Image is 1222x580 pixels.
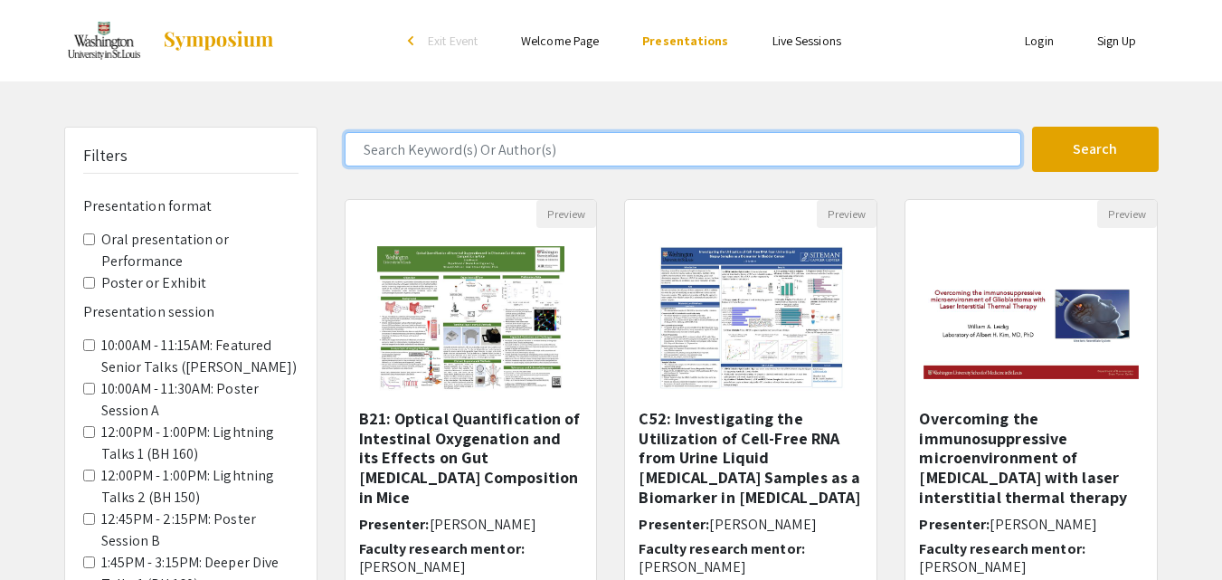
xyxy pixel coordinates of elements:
[83,197,298,214] h6: Presentation format
[905,240,1157,397] img: <p>Overcoming the immunosuppressive microenvironment of glioblastoma with laser interstitial ther...
[101,422,298,465] label: 12:00PM - 1:00PM: Lightning Talks 1 (BH 160)
[1097,33,1137,49] a: Sign Up
[101,335,298,378] label: 10:00AM - 11:15AM: Featured Senior Talks ([PERSON_NAME])
[639,516,863,533] h6: Presenter:
[642,33,728,49] a: Presentations
[639,558,863,575] p: [PERSON_NAME]
[990,515,1096,534] span: [PERSON_NAME]
[83,146,128,166] h5: Filters
[359,409,583,507] h5: B21: Optical Quantification of Intestinal Oxygenation and its Effects on Gut [MEDICAL_DATA] Compo...
[162,30,275,52] img: Symposium by ForagerOne
[14,499,77,566] iframe: Chat
[359,539,525,558] span: Faculty research mentor:
[521,33,599,49] a: Welcome Page
[428,33,478,49] span: Exit Event
[359,558,583,575] p: [PERSON_NAME]
[772,33,841,49] a: Live Sessions
[101,272,207,294] label: Poster or Exhibit
[536,200,596,228] button: Preview
[101,509,298,552] label: 12:45PM - 2:15PM: Poster Session B
[101,229,298,272] label: Oral presentation or Performance
[919,409,1143,507] h5: Overcoming the immunosuppressive microenvironment of [MEDICAL_DATA] with laser interstitial therm...
[639,539,804,558] span: Faculty research mentor:
[919,516,1143,533] h6: Presenter:
[639,409,863,507] h5: C52: Investigating the Utilization of Cell-Free RNA from Urine Liquid ​[MEDICAL_DATA] Samples as ...
[64,18,276,63] a: Spring 2024 Undergraduate Research Symposium
[1097,200,1157,228] button: Preview
[1025,33,1054,49] a: Login
[359,228,583,409] img: <p class="ql-align-center">B21: Optical Quantification of Intestinal Oxygenation and its Effects ...
[64,18,145,63] img: Spring 2024 Undergraduate Research Symposium
[430,515,536,534] span: [PERSON_NAME]
[709,515,816,534] span: [PERSON_NAME]
[101,378,298,422] label: 10:00AM - 11:30AM: Poster Session A
[919,539,1085,558] span: Faculty research mentor:
[1032,127,1159,172] button: Search
[83,303,298,320] h6: Presentation session
[408,35,419,46] div: arrow_back_ios
[359,516,583,533] h6: Presenter:
[101,465,298,509] label: 12:00PM - 1:00PM: Lightning Talks 2 (BH 150)
[817,200,876,228] button: Preview
[919,558,1143,575] p: [PERSON_NAME]
[345,132,1021,166] input: Search Keyword(s) Or Author(s)
[637,228,866,409] img: <p>C52: Investigating the Utilization of Cell-Free RNA from Urine Liquid&nbsp;​Biopsy Samples as ...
